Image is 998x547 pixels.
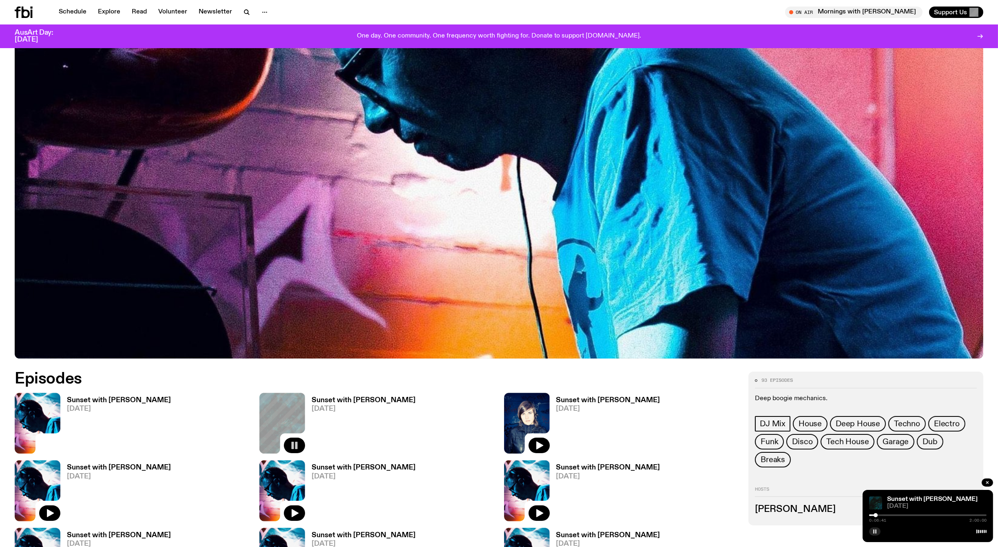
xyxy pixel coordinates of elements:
[15,460,60,521] img: Simon Caldwell stands side on, looking downwards. He has headphones on. Behind him is a brightly ...
[54,7,91,18] a: Schedule
[67,473,171,480] span: [DATE]
[785,7,923,18] button: On AirMornings with [PERSON_NAME]
[929,7,983,18] button: Support Us
[755,416,790,432] a: DJ Mix
[312,532,416,539] h3: Sunset with [PERSON_NAME]
[67,464,171,471] h3: Sunset with [PERSON_NAME]
[793,416,828,432] a: House
[887,496,978,503] a: Sunset with [PERSON_NAME]
[755,452,791,467] a: Breaks
[357,33,641,40] p: One day. One community. One frequency worth fighting for. Donate to support [DOMAIN_NAME].
[305,464,416,521] a: Sunset with [PERSON_NAME][DATE]
[550,397,660,454] a: Sunset with [PERSON_NAME][DATE]
[755,487,977,497] h2: Hosts
[888,416,926,432] a: Techno
[15,29,67,43] h3: AusArt Day: [DATE]
[917,434,943,450] a: Dub
[836,419,880,428] span: Deep House
[67,397,171,404] h3: Sunset with [PERSON_NAME]
[923,437,937,446] span: Dub
[761,378,793,383] span: 93 episodes
[830,416,886,432] a: Deep House
[761,455,785,464] span: Breaks
[786,434,818,450] a: Disco
[556,464,660,471] h3: Sunset with [PERSON_NAME]
[969,518,987,523] span: 2:00:00
[153,7,192,18] a: Volunteer
[755,395,977,403] p: Deep boogie mechanics.
[127,7,152,18] a: Read
[821,434,874,450] a: Tech House
[194,7,237,18] a: Newsletter
[556,532,660,539] h3: Sunset with [PERSON_NAME]
[67,405,171,412] span: [DATE]
[259,460,305,521] img: Simon Caldwell stands side on, looking downwards. He has headphones on. Behind him is a brightly ...
[928,416,965,432] a: Electro
[556,405,660,412] span: [DATE]
[934,419,960,428] span: Electro
[556,473,660,480] span: [DATE]
[792,437,812,446] span: Disco
[755,434,784,450] a: Funk
[60,464,171,521] a: Sunset with [PERSON_NAME][DATE]
[504,460,550,521] img: Simon Caldwell stands side on, looking downwards. He has headphones on. Behind him is a brightly ...
[934,9,967,16] span: Support Us
[826,437,869,446] span: Tech House
[550,464,660,521] a: Sunset with [PERSON_NAME][DATE]
[312,473,416,480] span: [DATE]
[761,437,778,446] span: Funk
[15,372,657,386] h2: Episodes
[755,505,977,514] h3: [PERSON_NAME]
[760,419,786,428] span: DJ Mix
[883,437,909,446] span: Garage
[60,397,171,454] a: Sunset with [PERSON_NAME][DATE]
[799,419,822,428] span: House
[305,397,416,454] a: Sunset with [PERSON_NAME][DATE]
[312,397,416,404] h3: Sunset with [PERSON_NAME]
[312,464,416,471] h3: Sunset with [PERSON_NAME]
[894,419,920,428] span: Techno
[887,503,987,509] span: [DATE]
[67,532,171,539] h3: Sunset with [PERSON_NAME]
[93,7,125,18] a: Explore
[15,393,60,454] img: Simon Caldwell stands side on, looking downwards. He has headphones on. Behind him is a brightly ...
[869,518,886,523] span: 0:06:41
[556,397,660,404] h3: Sunset with [PERSON_NAME]
[312,405,416,412] span: [DATE]
[877,434,914,450] a: Garage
